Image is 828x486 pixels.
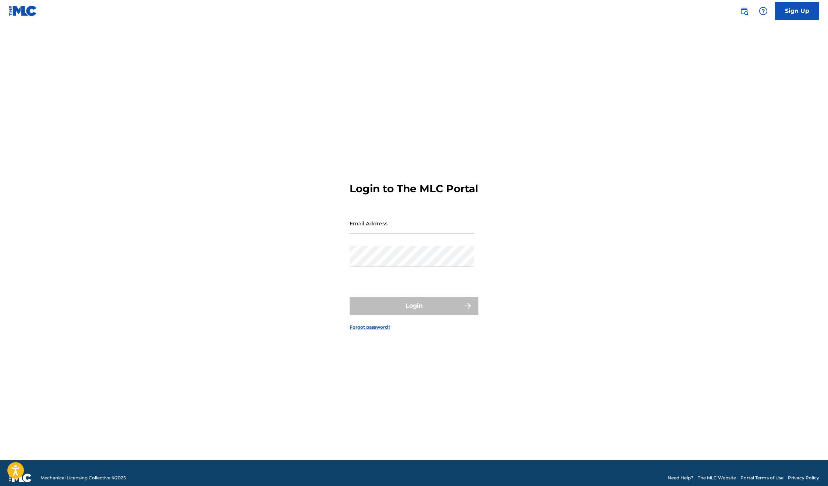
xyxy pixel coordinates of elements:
[788,475,819,481] a: Privacy Policy
[737,4,751,18] a: Public Search
[698,475,736,481] a: The MLC Website
[775,2,819,20] a: Sign Up
[740,7,749,15] img: search
[350,182,478,195] h3: Login to The MLC Portal
[759,7,768,15] img: help
[756,4,771,18] div: Help
[668,475,693,481] a: Need Help?
[40,475,126,481] span: Mechanical Licensing Collective © 2025
[9,6,37,16] img: MLC Logo
[350,324,390,330] a: Forgot password?
[9,474,32,482] img: logo
[740,475,783,481] a: Portal Terms of Use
